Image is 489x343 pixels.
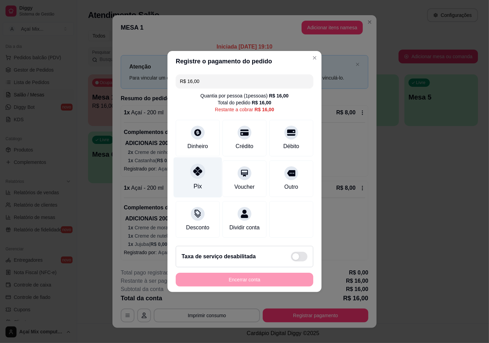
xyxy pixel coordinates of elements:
[269,92,289,99] div: R$ 16,00
[283,142,299,150] div: Débito
[309,52,320,63] button: Close
[284,183,298,191] div: Outro
[218,99,271,106] div: Total do pedido
[180,74,309,88] input: Ex.: hambúrguer de cordeiro
[194,182,202,191] div: Pix
[167,51,322,72] header: Registre o pagamento do pedido
[215,106,274,113] div: Restante a cobrar
[252,99,271,106] div: R$ 16,00
[182,252,256,261] h2: Taxa de serviço desabilitada
[236,142,253,150] div: Crédito
[186,224,209,232] div: Desconto
[235,183,255,191] div: Voucher
[254,106,274,113] div: R$ 16,00
[229,224,260,232] div: Dividir conta
[187,142,208,150] div: Dinheiro
[200,92,289,99] div: Quantia por pessoa ( 1 pessoas)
